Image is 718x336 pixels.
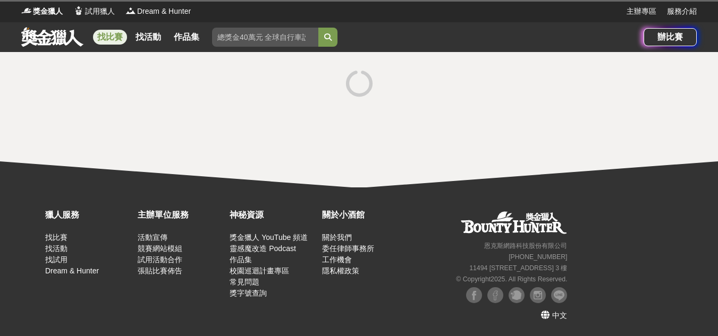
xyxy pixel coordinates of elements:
a: 試用活動合作 [138,255,182,264]
a: 主辦專區 [627,6,656,17]
a: 委任律師事務所 [322,244,374,253]
img: Logo [125,5,136,16]
a: 靈感魔改造 Podcast [230,244,295,253]
img: LINE [551,287,567,303]
span: 中文 [552,311,567,320]
a: 張貼比賽佈告 [138,266,182,275]
div: 關於小酒館 [322,209,409,221]
img: Instagram [530,287,546,303]
a: 找比賽 [93,30,127,45]
img: Logo [73,5,84,16]
a: 找比賽 [45,233,67,242]
a: 找活動 [45,244,67,253]
a: Logo試用獵人 [73,6,115,17]
span: 獎金獵人 [33,6,63,17]
a: 找試用 [45,255,67,264]
a: 服務介紹 [667,6,697,17]
small: 恩克斯網路科技股份有限公司 [484,242,567,249]
a: 隱私權政策 [322,266,359,275]
img: Plurk [509,287,525,303]
a: Dream & Hunter [45,266,99,275]
a: 獎金獵人 YouTube 頻道 [230,233,308,242]
a: 校園巡迴計畫專區 [230,266,289,275]
a: 獎字號查詢 [230,289,267,297]
span: Dream & Hunter [137,6,191,17]
a: 辦比賽 [644,28,697,46]
div: 神秘資源 [230,209,317,221]
a: 作品集 [230,255,252,264]
img: Logo [21,5,32,16]
a: 找活動 [131,30,165,45]
div: 獵人服務 [45,209,132,221]
a: 作品集 [170,30,204,45]
a: 競賽網站模組 [138,244,182,253]
small: 11494 [STREET_ADDRESS] 3 樓 [469,264,567,272]
img: Facebook [466,287,482,303]
a: 關於我們 [322,233,352,242]
div: 主辦單位服務 [138,209,225,221]
a: Logo獎金獵人 [21,6,63,17]
span: 試用獵人 [85,6,115,17]
a: 活動宣傳 [138,233,167,242]
a: LogoDream & Hunter [125,6,191,17]
a: 常見問題 [230,278,259,286]
a: 工作機會 [322,255,352,264]
small: [PHONE_NUMBER] [509,253,567,261]
img: Facebook [487,287,503,303]
input: 總獎金40萬元 全球自行車設計比賽 [212,28,318,47]
small: © Copyright 2025 . All Rights Reserved. [456,275,567,283]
